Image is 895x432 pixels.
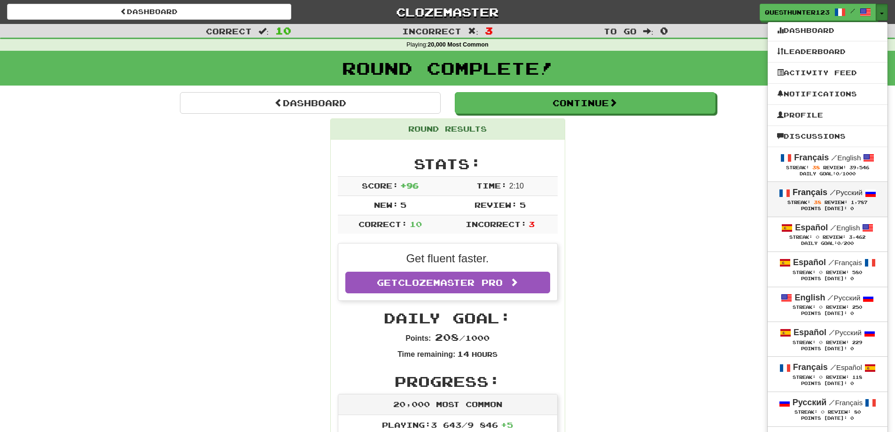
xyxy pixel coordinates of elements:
div: Points [DATE]: 0 [777,416,878,422]
span: + 96 [400,181,419,190]
span: 250 [852,305,862,310]
small: Français [829,399,863,407]
span: 229 [852,340,862,345]
span: Streak: [787,200,810,205]
strong: Русский [793,398,827,407]
span: : [468,27,478,35]
strong: Español [795,223,828,232]
span: 5 [520,200,526,209]
span: 0 [660,25,668,36]
strong: Français [793,188,827,197]
div: Points [DATE]: 0 [777,346,878,352]
span: Playing: 3 643 / 9 846 [382,420,513,429]
div: Daily Goal: /200 [777,241,878,247]
span: / [828,258,834,267]
a: Dashboard [768,24,887,37]
a: Français /Русский Streak: 38 Review: 1,787 Points [DATE]: 0 [768,182,887,216]
strong: Français [793,362,828,372]
span: / [850,8,855,14]
strong: Points: [405,334,431,342]
span: / [829,328,835,337]
span: 80 [854,409,861,415]
span: Streak: [794,409,817,415]
small: Français [828,259,862,267]
div: Points [DATE]: 0 [777,311,878,317]
span: To go [604,26,637,36]
small: Русский [829,329,862,337]
a: Español /Русский Streak: 0 Review: 229 Points [DATE]: 0 [768,322,887,356]
span: 0 [836,171,839,176]
a: questhunter123 / [760,4,876,21]
span: Streak: [789,235,812,240]
span: Incorrect [402,26,461,36]
span: Review: [826,270,849,275]
span: + 5 [501,420,513,429]
strong: 20,000 Most Common [428,41,488,48]
a: Profile [768,109,887,121]
div: Points [DATE]: 0 [777,276,878,282]
span: Review: [826,340,849,345]
span: 0 [816,234,819,240]
button: Continue [455,92,716,114]
span: : [643,27,654,35]
div: 20,000 Most Common [338,394,557,415]
div: Points [DATE]: 0 [777,206,878,212]
span: 0 [819,269,823,275]
span: Review: [825,200,848,205]
span: 3 [485,25,493,36]
span: Streak: [793,305,816,310]
div: Daily Goal: /1000 [777,171,878,177]
span: / [829,398,835,407]
h2: Daily Goal: [338,310,558,326]
div: Round Results [331,119,565,140]
span: 2 : 10 [509,182,524,190]
span: Correct: [358,220,407,228]
small: Hours [472,350,498,358]
span: Time: [476,181,507,190]
span: 0 [821,409,825,415]
span: Review: [828,409,851,415]
span: 10 [410,220,422,228]
a: English /Русский Streak: 0 Review: 250 Points [DATE]: 0 [768,287,887,322]
span: Review: [826,375,849,380]
span: / [830,223,836,232]
span: / 1000 [435,333,490,342]
span: 38 [812,165,820,170]
small: English [830,224,860,232]
span: Streak: [793,270,816,275]
span: Review: [823,165,846,170]
span: / [827,293,833,302]
span: Streak: [786,165,809,170]
span: Review: [826,305,849,310]
strong: Time remaining: [397,350,455,358]
h2: Progress: [338,374,558,389]
a: Español /Français Streak: 0 Review: 580 Points [DATE]: 0 [768,252,887,286]
strong: Español [793,258,826,267]
p: Get fluent faster. [345,251,550,267]
span: Clozemaster Pro [398,277,503,288]
small: Русский [830,189,863,196]
span: 208 [435,331,459,343]
span: 39,546 [849,165,869,170]
span: : [258,27,269,35]
span: 14 [457,349,469,358]
a: Français /Español Streak: 0 Review: 118 Points [DATE]: 0 [768,357,887,391]
a: Activity Feed [768,67,887,79]
span: 118 [852,375,862,380]
span: Review: [823,235,846,240]
strong: English [794,293,825,302]
span: 1,787 [851,200,867,205]
span: / [830,363,836,371]
span: New: [374,200,398,209]
a: Leaderboard [768,46,887,58]
span: Correct [206,26,252,36]
span: 580 [852,270,862,275]
a: Français /English Streak: 38 Review: 39,546 Daily Goal:0/1000 [768,147,887,181]
a: Русский /Français Streak: 0 Review: 80 Points [DATE]: 0 [768,392,887,426]
span: Incorrect: [466,220,527,228]
span: 10 [275,25,291,36]
span: questhunter123 [765,8,830,16]
span: 0 [837,241,841,246]
span: / [831,153,837,162]
span: 3,462 [849,235,865,240]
